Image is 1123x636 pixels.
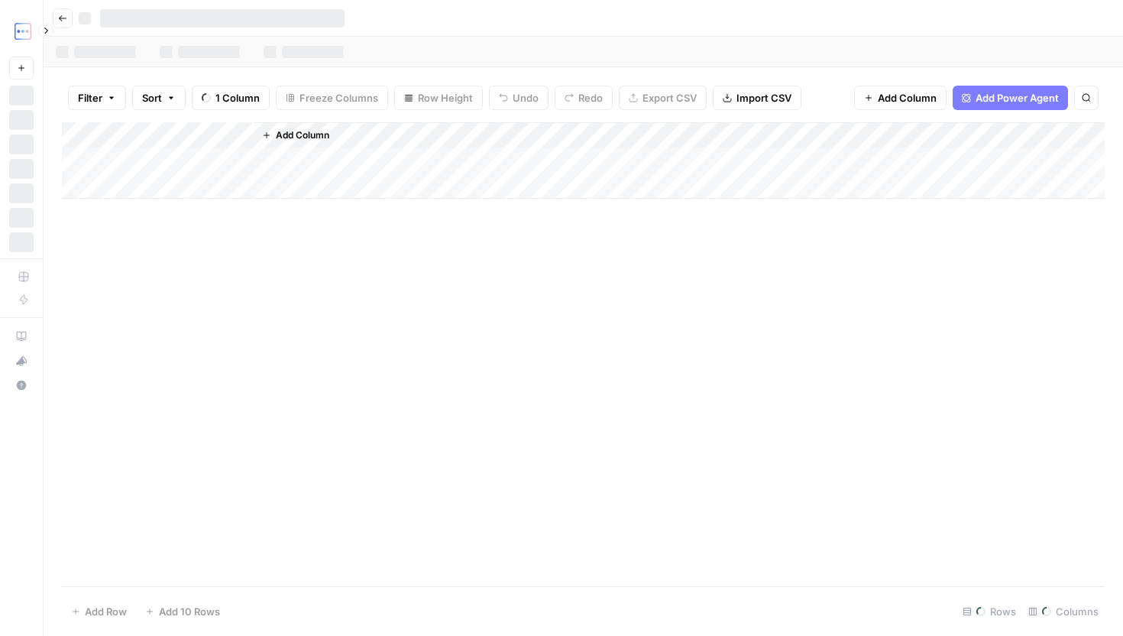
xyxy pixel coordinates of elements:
button: What's new? [9,349,34,373]
span: Freeze Columns [299,90,378,105]
div: What's new? [10,349,33,372]
span: 1 Column [215,90,260,105]
span: Import CSV [736,90,791,105]
button: Sort [132,86,186,110]
span: Row Height [418,90,473,105]
button: 1 Column [192,86,270,110]
span: Add 10 Rows [159,604,220,619]
button: Add Column [854,86,947,110]
span: Export CSV [642,90,697,105]
a: AirOps Academy [9,324,34,349]
button: Add Row [62,599,136,624]
button: Add Power Agent [953,86,1068,110]
button: Freeze Columns [276,86,388,110]
button: Filter [68,86,126,110]
div: Rows [956,599,1022,624]
span: Filter [78,90,102,105]
div: Columns [1022,599,1105,624]
button: Add 10 Rows [136,599,229,624]
span: Undo [513,90,539,105]
span: Add Column [276,128,329,142]
span: Sort [142,90,162,105]
button: Import CSV [713,86,801,110]
img: TripleDart Logo [9,18,37,45]
span: Redo [578,90,603,105]
span: Add Column [878,90,937,105]
button: Help + Support [9,373,34,397]
button: Undo [489,86,549,110]
button: Row Height [394,86,483,110]
button: Workspace: TripleDart [9,12,34,50]
button: Redo [555,86,613,110]
button: Export CSV [619,86,707,110]
span: Add Row [85,604,127,619]
span: Add Power Agent [976,90,1059,105]
button: Add Column [256,125,335,145]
